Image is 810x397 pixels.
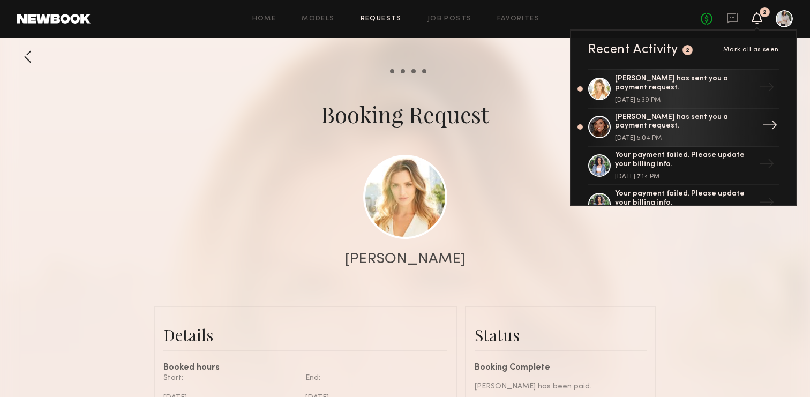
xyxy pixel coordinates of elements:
[427,16,472,23] a: Job Posts
[754,75,779,103] div: →
[686,48,690,54] div: 2
[615,174,754,180] div: [DATE] 7:14 PM
[615,74,754,93] div: [PERSON_NAME] has sent you a payment request.
[615,97,754,103] div: [DATE] 5:39 PM
[754,190,779,218] div: →
[252,16,276,23] a: Home
[302,16,334,23] a: Models
[588,185,779,224] a: Your payment failed. Please update your billing info.→
[163,372,297,384] div: Start:
[345,252,466,267] div: [PERSON_NAME]
[588,69,779,109] a: [PERSON_NAME] has sent you a payment request.[DATE] 5:39 PM→
[588,147,779,185] a: Your payment failed. Please update your billing info.[DATE] 7:14 PM→
[588,109,779,147] a: [PERSON_NAME] has sent you a payment request.[DATE] 5:04 PM→
[763,10,767,16] div: 2
[615,135,754,141] div: [DATE] 5:04 PM
[475,324,647,346] div: Status
[723,47,779,53] span: Mark all as seen
[163,324,447,346] div: Details
[615,190,754,208] div: Your payment failed. Please update your billing info.
[615,113,754,131] div: [PERSON_NAME] has sent you a payment request.
[305,372,439,384] div: End:
[754,152,779,179] div: →
[588,43,678,56] div: Recent Activity
[475,364,647,372] div: Booking Complete
[497,16,539,23] a: Favorites
[163,364,447,372] div: Booked hours
[757,113,782,141] div: →
[615,151,754,169] div: Your payment failed. Please update your billing info.
[361,16,402,23] a: Requests
[321,99,489,129] div: Booking Request
[475,381,647,392] div: [PERSON_NAME] has been paid.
